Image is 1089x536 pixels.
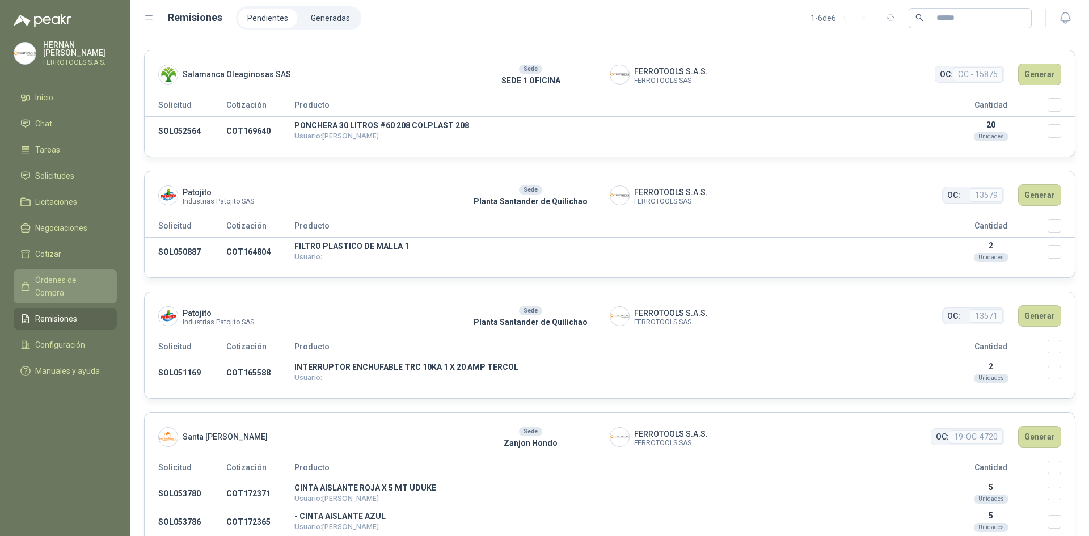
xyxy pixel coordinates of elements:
[226,219,294,238] th: Cotización
[634,319,708,326] span: FERROTOOLS SAS
[940,68,953,81] span: OC:
[294,132,379,140] span: Usuario: [PERSON_NAME]
[934,511,1048,520] p: 5
[14,43,36,64] img: Company Logo
[294,98,934,117] th: Producto
[1048,479,1075,508] td: Seleccionar/deseleccionar
[610,65,629,84] img: Company Logo
[634,78,708,84] span: FERROTOOLS SAS
[1018,305,1061,327] button: Generar
[35,313,77,325] span: Remisiones
[974,495,1008,504] div: Unidades
[634,440,708,446] span: FERROTOOLS SAS
[14,308,117,330] a: Remisiones
[43,41,117,57] p: HERNAN [PERSON_NAME]
[1018,64,1061,85] button: Generar
[610,307,629,326] img: Company Logo
[294,484,934,492] p: CINTA AISLANTE ROJA X 5 MT UDUKE
[226,461,294,479] th: Cotización
[14,191,117,213] a: Licitaciones
[145,238,226,267] td: SOL050887
[634,307,708,319] span: FERROTOOLS S.A.S.
[634,428,708,440] span: FERROTOOLS S.A.S.
[294,512,934,520] p: - CINTA AISLANTE AZUL
[915,14,923,22] span: search
[934,98,1048,117] th: Cantidad
[936,431,949,443] span: OC:
[1048,461,1075,479] th: Seleccionar/deseleccionar
[947,310,960,322] span: OC:
[35,248,61,260] span: Cotizar
[35,196,77,208] span: Licitaciones
[145,479,226,508] td: SOL053780
[226,508,294,536] td: COT172365
[1048,340,1075,358] th: Seleccionar/deseleccionar
[451,437,610,449] p: Zanjon Hondo
[183,68,291,81] span: Salamanca Oleaginosas SAS
[14,14,71,27] img: Logo peakr
[634,199,708,205] span: FERROTOOLS SAS
[294,363,934,371] p: INTERRUPTOR ENCHUFABLE TRC 10KA 1 X 20 AMP TERCOL
[294,522,379,531] span: Usuario: [PERSON_NAME]
[302,9,359,28] a: Generadas
[451,195,610,208] p: Planta Santander de Quilichao
[226,117,294,146] td: COT169640
[14,217,117,239] a: Negociaciones
[1048,98,1075,117] th: Seleccionar/deseleccionar
[145,219,226,238] th: Solicitud
[1048,238,1075,267] td: Seleccionar/deseleccionar
[145,98,226,117] th: Solicitud
[226,479,294,508] td: COT172371
[634,186,708,199] span: FERROTOOLS S.A.S.
[145,508,226,536] td: SOL053786
[934,340,1048,358] th: Cantidad
[294,494,379,503] span: Usuario: [PERSON_NAME]
[14,139,117,161] a: Tareas
[145,358,226,387] td: SOL051169
[35,365,100,377] span: Manuales y ayuda
[183,186,254,199] span: Patojito
[35,91,53,104] span: Inicio
[159,307,178,326] img: Company Logo
[14,87,117,108] a: Inicio
[451,74,610,87] p: SEDE 1 OFICINA
[294,121,934,129] p: PONCHERA 30 LITROS #60 208 COLPLAST 208
[974,253,1008,262] div: Unidades
[145,117,226,146] td: SOL052564
[519,306,542,315] div: Sede
[294,252,322,261] span: Usuario:
[934,362,1048,371] p: 2
[14,360,117,382] a: Manuales y ayuda
[35,222,87,234] span: Negociaciones
[294,461,934,479] th: Producto
[1048,508,1075,536] td: Seleccionar/deseleccionar
[226,358,294,387] td: COT165588
[451,316,610,328] p: Planta Santander de Quilichao
[934,241,1048,250] p: 2
[238,9,297,28] a: Pendientes
[934,120,1048,129] p: 20
[145,340,226,358] th: Solicitud
[159,428,178,446] img: Company Logo
[519,65,542,74] div: Sede
[35,339,85,351] span: Configuración
[974,523,1008,532] div: Unidades
[35,274,106,299] span: Órdenes de Compra
[934,483,1048,492] p: 5
[35,144,60,156] span: Tareas
[970,188,1003,202] span: 13579
[811,9,872,27] div: 1 - 6 de 6
[14,334,117,356] a: Configuración
[519,427,542,436] div: Sede
[634,65,708,78] span: FERROTOOLS S.A.S.
[43,59,117,66] p: FERROTOOLS S.A.S.
[294,340,934,358] th: Producto
[949,430,1003,444] span: 19-OC-4720
[294,242,934,250] p: FILTRO PLASTICO DE MALLA 1
[1048,358,1075,387] td: Seleccionar/deseleccionar
[226,98,294,117] th: Cotización
[1018,184,1061,206] button: Generar
[934,461,1048,479] th: Cantidad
